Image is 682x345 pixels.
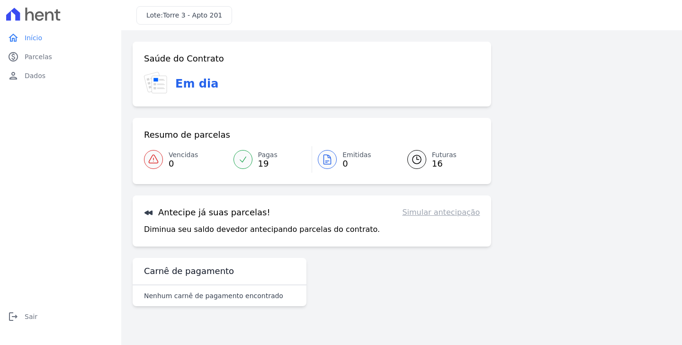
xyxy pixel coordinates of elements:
[4,66,117,85] a: personDados
[4,307,117,326] a: logoutSair
[25,312,37,321] span: Sair
[342,150,371,160] span: Emitidas
[402,207,480,218] a: Simular antecipação
[144,53,224,64] h3: Saúde do Contrato
[169,150,198,160] span: Vencidas
[169,160,198,168] span: 0
[432,150,457,160] span: Futuras
[4,28,117,47] a: homeInício
[25,71,45,80] span: Dados
[144,207,270,218] h3: Antecipe já suas parcelas!
[432,160,457,168] span: 16
[258,160,278,168] span: 19
[258,150,278,160] span: Pagas
[163,11,222,19] span: Torre 3 - Apto 201
[8,70,19,81] i: person
[8,32,19,44] i: home
[342,160,371,168] span: 0
[228,146,312,173] a: Pagas 19
[144,291,283,301] p: Nenhum carnê de pagamento encontrado
[146,10,222,20] h3: Lote:
[144,265,234,277] h3: Carnê de pagamento
[8,51,19,62] i: paid
[8,311,19,322] i: logout
[25,33,42,43] span: Início
[144,224,380,235] p: Diminua seu saldo devedor antecipando parcelas do contrato.
[4,47,117,66] a: paidParcelas
[25,52,52,62] span: Parcelas
[396,146,480,173] a: Futuras 16
[312,146,396,173] a: Emitidas 0
[175,75,218,92] h3: Em dia
[144,129,230,141] h3: Resumo de parcelas
[144,146,228,173] a: Vencidas 0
